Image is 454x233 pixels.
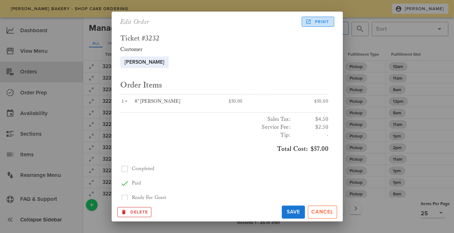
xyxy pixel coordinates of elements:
span: Save [285,209,302,215]
span: Paid [132,180,141,186]
button: Save [282,206,305,219]
a: Print [302,17,334,27]
div: $50.00 [276,94,328,109]
h3: $57.00 [120,145,328,153]
button: Cancel [308,206,337,219]
span: Completed [132,166,155,172]
h3: Sales Tax: [120,115,291,123]
h3: Tip: [120,131,291,139]
button: Archive this Record? [117,207,152,217]
h3: $4.50 [294,115,328,123]
span: Cancel [311,209,334,215]
span: 1 [120,98,125,105]
span: Delete [121,209,148,215]
h2: Order Items [120,80,328,91]
div: Customer [120,46,328,54]
span: Total Cost: [277,145,308,153]
h3: - [294,131,328,139]
div: × [120,99,135,105]
h2: Ticket #3232 [120,35,328,43]
h3: $2.50 [294,123,328,131]
div: 8" [PERSON_NAME] [135,99,220,105]
span: [PERSON_NAME] [125,56,164,68]
h2: Edit Order [120,16,150,27]
div: $50.00 [224,94,276,109]
span: Ready For Guest [132,195,167,201]
h3: Service Fee: [120,123,291,131]
span: Print [307,18,329,25]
